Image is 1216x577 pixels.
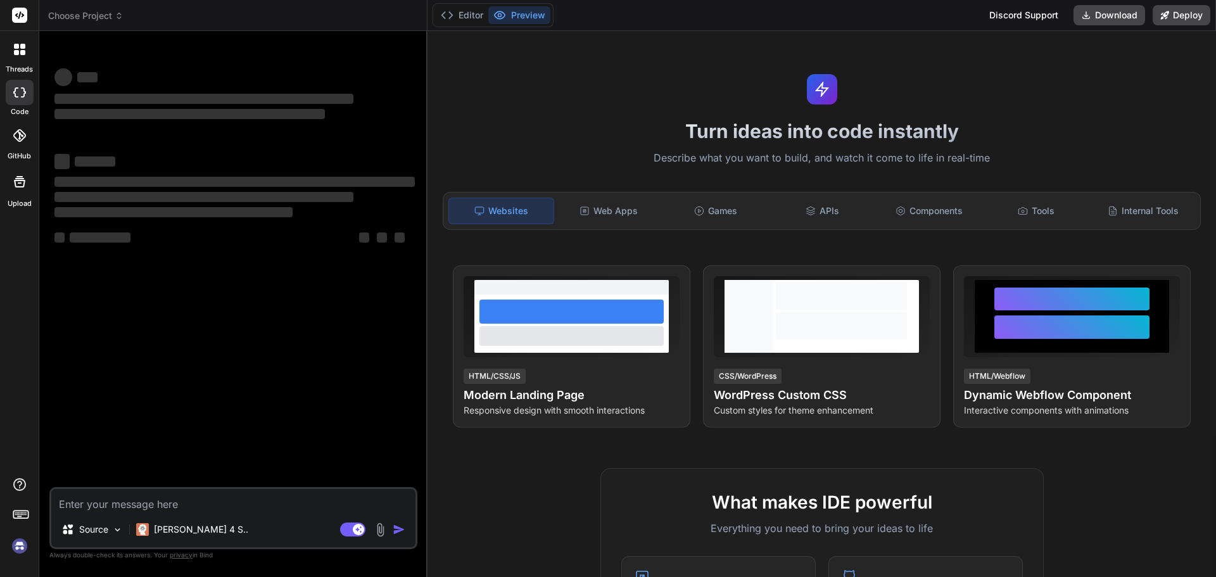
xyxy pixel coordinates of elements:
[464,369,526,384] div: HTML/CSS/JS
[984,198,1089,224] div: Tools
[170,551,193,559] span: privacy
[79,523,108,536] p: Source
[377,232,387,243] span: ‌
[77,72,98,82] span: ‌
[54,68,72,86] span: ‌
[1153,5,1210,25] button: Deploy
[359,232,369,243] span: ‌
[112,524,123,535] img: Pick Models
[464,404,680,417] p: Responsive design with smooth interactions
[395,232,405,243] span: ‌
[1073,5,1145,25] button: Download
[75,156,115,167] span: ‌
[621,489,1023,516] h2: What makes IDE powerful
[714,369,782,384] div: CSS/WordPress
[664,198,768,224] div: Games
[714,386,930,404] h4: WordPress Custom CSS
[9,535,30,557] img: signin
[964,369,1030,384] div: HTML/Webflow
[48,10,123,22] span: Choose Project
[436,6,488,24] button: Editor
[54,94,353,104] span: ‌
[488,6,550,24] button: Preview
[448,198,554,224] div: Websites
[770,198,875,224] div: APIs
[70,232,130,243] span: ‌
[464,386,680,404] h4: Modern Landing Page
[54,192,353,202] span: ‌
[8,198,32,209] label: Upload
[964,404,1180,417] p: Interactive components with animations
[621,521,1023,536] p: Everything you need to bring your ideas to life
[982,5,1066,25] div: Discord Support
[154,523,248,536] p: [PERSON_NAME] 4 S..
[54,232,65,243] span: ‌
[393,523,405,536] img: icon
[54,109,325,119] span: ‌
[11,106,28,117] label: code
[435,150,1208,167] p: Describe what you want to build, and watch it come to life in real-time
[54,207,293,217] span: ‌
[1091,198,1195,224] div: Internal Tools
[435,120,1208,143] h1: Turn ideas into code instantly
[877,198,982,224] div: Components
[714,404,930,417] p: Custom styles for theme enhancement
[54,154,70,169] span: ‌
[136,523,149,536] img: Claude 4 Sonnet
[49,549,417,561] p: Always double-check its answers. Your in Bind
[6,64,33,75] label: threads
[557,198,661,224] div: Web Apps
[373,523,388,537] img: attachment
[54,177,415,187] span: ‌
[8,151,31,162] label: GitHub
[964,386,1180,404] h4: Dynamic Webflow Component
